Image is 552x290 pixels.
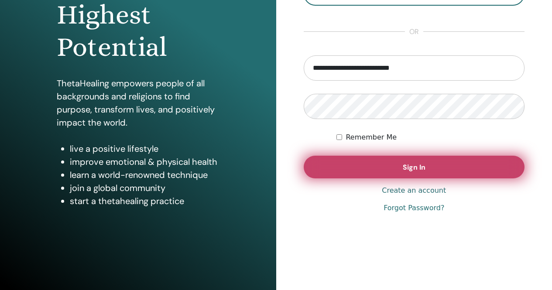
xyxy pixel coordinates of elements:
span: Sign In [403,163,425,172]
a: Create an account [382,185,446,196]
div: Keep me authenticated indefinitely or until I manually logout [336,132,525,143]
li: join a global community [70,181,219,194]
label: Remember Me [346,132,397,143]
li: improve emotional & physical health [70,155,219,168]
a: Forgot Password? [384,203,444,213]
li: live a positive lifestyle [70,142,219,155]
button: Sign In [304,156,525,178]
span: or [405,27,423,37]
li: start a thetahealing practice [70,194,219,208]
p: ThetaHealing empowers people of all backgrounds and religions to find purpose, transform lives, a... [57,77,219,129]
li: learn a world-renowned technique [70,168,219,181]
